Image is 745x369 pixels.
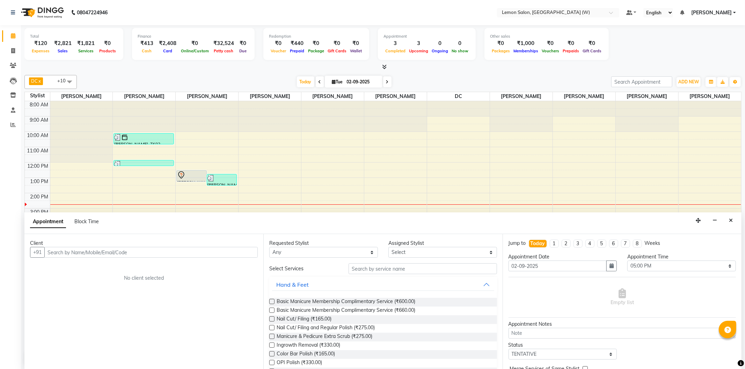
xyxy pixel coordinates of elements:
div: 2:00 PM [29,193,50,201]
span: Due [238,48,248,53]
li: 8 [633,240,642,248]
span: [PERSON_NAME] [679,92,741,101]
div: Weeks [645,240,660,247]
span: [PERSON_NAME] [364,92,427,101]
button: ADD NEW [677,77,701,87]
li: 4 [585,240,594,248]
div: 9:00 AM [29,116,50,124]
li: 2 [562,240,571,248]
span: Ingrowth Removal (₹330.00) [277,341,340,350]
div: ₹120 [30,39,51,47]
img: logo [18,3,66,22]
span: Memberships [512,48,540,53]
div: 12:00 PM [26,163,50,170]
div: 11:00 AM [26,147,50,155]
span: Expenses [30,48,51,53]
span: Today [297,76,314,87]
div: Appointment Date [509,253,617,261]
div: 3 [384,39,407,47]
span: Online/Custom [179,48,211,53]
span: [PERSON_NAME] [239,92,301,101]
span: Sales [56,48,70,53]
iframe: chat widget [716,341,738,362]
div: ₹32,524 [211,39,237,47]
li: 5 [597,240,606,248]
span: [PERSON_NAME] [113,92,175,101]
div: Hand & Feet [276,280,309,289]
li: 7 [621,240,630,248]
div: Requested Stylist [269,240,378,247]
span: DC [427,92,490,101]
div: ₹0 [269,39,288,47]
span: Manicure & Pedicure Extra Scrub (₹275.00) [277,333,372,341]
span: Package [306,48,326,53]
span: [PERSON_NAME] [490,92,553,101]
div: 0 [450,39,470,47]
span: Cash [140,48,154,53]
span: Vouchers [540,48,561,53]
span: Upcoming [407,48,430,53]
div: No client selected [47,274,241,282]
div: Assigned Stylist [388,240,497,247]
div: [PERSON_NAME], TK04, 11:50 AM-12:15 PM, [PERSON_NAME] Styling (₹440) [114,160,173,166]
button: Hand & Feet [272,278,494,291]
div: Today [531,240,545,247]
li: 1 [550,240,559,248]
input: yyyy-mm-dd [509,261,607,271]
span: [PERSON_NAME] [301,92,364,101]
div: [PERSON_NAME], TK06, 12:45 PM-01:30 PM, Aroma Pedicure (₹1760) [207,174,236,185]
div: 8:00 AM [29,101,50,108]
button: Close [726,215,736,226]
div: Appointment Time [627,253,736,261]
span: No show [450,48,470,53]
span: [PERSON_NAME] [616,92,678,101]
span: Gift Cards [326,48,348,53]
div: ₹2,821 [51,39,74,47]
span: Prepaid [288,48,306,53]
div: 0 [430,39,450,47]
span: Completed [384,48,407,53]
div: Jump to [509,240,526,247]
div: 3:00 PM [29,209,50,216]
div: Total [30,33,118,39]
span: Products [97,48,118,53]
div: ₹0 [306,39,326,47]
div: ₹413 [138,39,156,47]
span: Block Time [74,218,99,225]
span: Appointment [30,216,66,228]
span: ADD NEW [678,79,699,84]
span: Basic Manicure Membership Complimentary Service (₹660.00) [277,307,415,315]
span: DC [31,78,38,84]
input: Search by service name [349,263,497,274]
span: [PERSON_NAME] [176,92,238,101]
div: Client [30,240,258,247]
span: Wallet [348,48,364,53]
div: [PERSON_NAME], TK03, 12:30 PM-01:15 PM, [MEDICAL_DATA] Pedicure [177,171,206,181]
div: Appointment [384,33,470,39]
div: ₹0 [237,39,249,47]
span: Tue [330,79,345,84]
input: Search Appointment [611,76,672,87]
div: [PERSON_NAME], TK02, 10:05 AM-10:50 AM, Master Haircut Men w/o wash (₹550) [114,134,173,144]
button: +91 [30,247,45,258]
div: ₹1,821 [74,39,97,47]
span: +10 [57,78,71,83]
span: Nail Cut/ Filing and Regular Polish (₹275.00) [277,324,375,333]
span: [PERSON_NAME] [553,92,615,101]
span: Basic Manicure Membership Complimentary Service (₹600.00) [277,298,415,307]
span: Gift Cards [581,48,603,53]
div: ₹0 [490,39,512,47]
div: ₹440 [288,39,306,47]
input: Search by Name/Mobile/Email/Code [44,247,258,258]
span: Prepaids [561,48,581,53]
div: Select Services [264,265,343,272]
div: Appointment Notes [509,321,736,328]
div: ₹0 [348,39,364,47]
span: OPI Polish (₹330.00) [277,359,322,368]
div: Other sales [490,33,603,39]
span: Voucher [269,48,288,53]
span: Nail Cut/ Filing (₹165.00) [277,315,331,324]
span: Empty list [611,288,634,306]
div: 1:00 PM [29,178,50,185]
span: Color Bar Polish (₹165.00) [277,350,335,359]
